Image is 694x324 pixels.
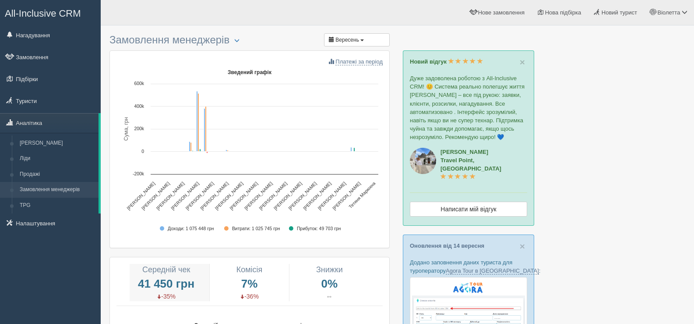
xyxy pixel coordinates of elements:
[410,258,527,275] p: Додано заповнення даних туриста для туроператору :
[335,58,383,65] span: Платежі за період
[258,181,288,210] text: [PERSON_NAME]
[236,265,263,274] span: Комісія
[133,171,144,176] text: -200k
[134,126,144,131] text: 200k
[316,265,343,274] span: Знижки
[232,226,280,231] text: Витрати: 1 025 745 грн
[602,9,637,16] span: Новий турист
[288,181,317,210] text: [PERSON_NAME]
[520,57,525,67] span: ×
[116,66,383,241] svg: Зведений графік
[157,293,176,300] span: -35%
[134,104,144,109] text: 400k
[134,81,144,86] text: 600k
[200,181,229,210] text: [PERSON_NAME]
[155,181,185,210] text: [PERSON_NAME]
[5,8,81,19] span: All-Inclusive CRM
[545,9,581,16] span: Нова підбірка
[297,226,341,231] text: Прибуток: 49 703 грн
[240,293,259,300] span: -36%
[109,34,390,46] h3: Замовлення менеджерів
[657,9,680,16] span: Віолетта
[141,181,170,210] text: [PERSON_NAME]
[410,242,484,249] a: Оновлення від 14 вересня
[16,167,99,182] a: Продажі
[520,57,525,67] button: Close
[243,181,273,210] text: [PERSON_NAME]
[229,181,259,210] text: [PERSON_NAME]
[446,267,539,274] a: Agora Tour в [GEOGRAPHIC_DATA]
[228,69,272,75] text: Зведений графік
[214,181,244,210] text: [PERSON_NAME]
[141,149,144,154] text: 0
[123,117,129,141] text: Сума, грн
[410,202,527,217] a: Написати мій відгук
[317,181,347,210] text: [PERSON_NAME]
[303,181,332,210] text: [PERSON_NAME]
[440,149,501,180] a: [PERSON_NAME]Travel Point, [GEOGRAPHIC_DATA]
[410,74,527,141] p: Дуже задоволена роботою з All-Inclusive CRM! 😊 Система реально полегшує життя [PERSON_NAME] – все...
[478,9,525,16] span: Нове замовлення
[348,181,377,209] text: Тетяня Марюхна
[170,181,200,210] text: [PERSON_NAME]
[520,241,525,251] span: ×
[16,198,99,214] a: TPG
[185,181,215,210] text: [PERSON_NAME]
[16,135,99,151] a: [PERSON_NAME]
[16,151,99,167] a: Ліди
[296,275,363,292] span: 0%
[324,33,390,46] button: Вересень
[130,275,202,292] span: 41 450 грн
[328,58,383,65] a: Платежі за період
[168,226,214,231] text: Доходи: 1 075 448 грн
[335,37,359,43] span: Вересень
[126,181,156,210] text: [PERSON_NAME]
[273,181,303,210] text: [PERSON_NAME]
[332,181,362,210] text: [PERSON_NAME]
[410,58,483,65] a: Новий відгук
[16,182,99,198] a: Замовлення менеджерів
[216,275,282,292] span: 7%
[0,0,100,25] a: All-Inclusive CRM
[520,242,525,251] button: Close
[142,265,190,274] span: Середній чек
